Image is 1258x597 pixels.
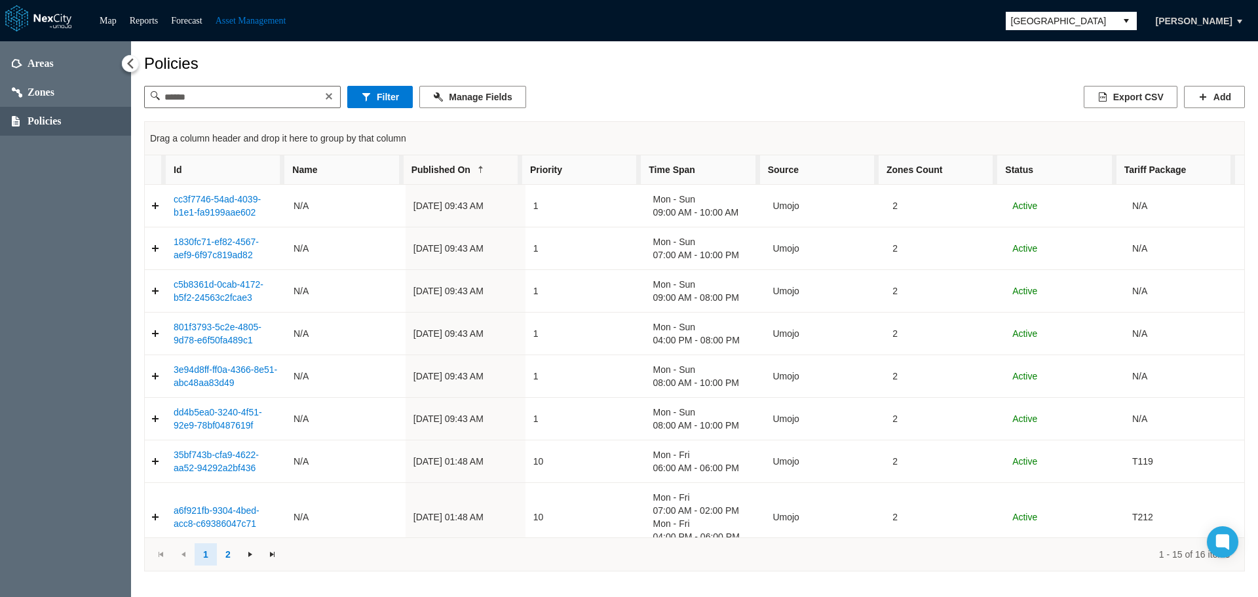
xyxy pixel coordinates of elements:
a: Map [100,16,117,26]
span: Mon - Sun [653,278,757,291]
td: Umojo [765,398,885,440]
td: 1 [525,185,645,227]
button: select [1116,12,1137,30]
span: 09:00 AM - 08:00 PM [653,291,757,304]
td: Umojo [765,313,885,355]
span: [PERSON_NAME] [1156,14,1232,28]
span: Name [292,163,317,176]
a: Expand detail row [145,448,166,474]
td: 10 [525,440,645,483]
span: Filter [377,90,399,104]
span: Export CSV [1113,90,1164,104]
img: policies.svg [12,116,20,126]
a: 3e94d8ff-ff0a-4366-8e51-abc48aa83d49 [174,364,277,388]
td: 2 [885,313,1004,355]
td: [DATE] 09:43 AM [406,227,525,270]
span: Tariff Package [1124,163,1187,176]
span: Active [1012,328,1037,339]
a: Expand detail row [145,504,166,530]
td: N/A [1124,227,1244,270]
td: T119 [1124,440,1244,483]
span: Add [1213,90,1231,104]
span: 04:00 PM - 08:00 PM [653,334,757,347]
a: Expand detail row [145,363,166,389]
a: 35bf743b-cfa9-4622-aa52-94292a2bf436 [174,450,259,473]
span: Active [1012,371,1037,381]
button: Export CSV [1084,86,1177,108]
div: Drag a column header and drop it here to group by that column [150,126,1239,150]
div: Policies [144,54,1245,73]
span: Mon - Fri [653,448,757,461]
td: N/A [286,440,406,483]
td: [DATE] 09:43 AM [406,398,525,440]
a: Forecast [171,16,202,26]
td: N/A [286,398,406,440]
a: Reports [130,16,159,26]
span: Active [1012,512,1037,522]
a: Expand detail row [145,278,166,304]
span: Mon - Fri [653,491,757,504]
td: N/A [1124,270,1244,313]
td: Umojo [765,483,885,552]
span: Mon - Sun [653,320,757,334]
td: [DATE] 09:43 AM [406,270,525,313]
a: Go to the next page [239,543,261,566]
td: [DATE] 09:43 AM [406,355,525,398]
span: Mon - Sun [653,235,757,248]
a: Asset Management [216,16,286,26]
span: 07:00 AM - 10:00 PM [653,248,757,261]
td: Umojo [765,270,885,313]
span: Priority [530,163,562,176]
a: a6f921fb-9304-4bed-acc8-c69386047c71 [174,505,259,529]
span: 07:00 AM - 02:00 PM [653,504,757,517]
td: N/A [286,313,406,355]
button: Filter [347,86,413,108]
td: 1 [525,355,645,398]
span: Mon - Sun [653,193,757,206]
a: undefined 2 [217,543,239,566]
span: Active [1012,414,1037,424]
span: 08:00 AM - 10:00 PM [653,376,757,389]
span: Policies [28,115,62,128]
span: Time Span [649,163,695,176]
td: N/A [286,185,406,227]
td: 2 [885,440,1004,483]
span: Active [1012,286,1037,296]
span: Published On [411,163,470,176]
td: 1 [525,398,645,440]
span: Manage Fields [449,90,512,104]
td: 1 [525,227,645,270]
td: 1 [525,313,645,355]
span: Id [174,163,181,176]
td: N/A [286,227,406,270]
a: dd4b5ea0-3240-4f51-92e9-78bf0487619f [174,407,262,431]
span: 06:00 AM - 06:00 PM [653,461,757,474]
td: [DATE] 09:43 AM [406,313,525,355]
span: Active [1012,201,1037,211]
td: Umojo [765,440,885,483]
button: Add [1184,86,1245,108]
a: c5b8361d-0cab-4172-b5f2-24563c2fcae3 [174,279,263,303]
button: Manage Fields [419,86,525,108]
td: N/A [1124,355,1244,398]
span: 08:00 AM - 10:00 PM [653,419,757,432]
span: Zones [28,86,54,99]
span: Mon - Sun [653,363,757,376]
span: Status [1005,163,1033,176]
td: N/A [1124,313,1244,355]
td: [DATE] 09:43 AM [406,185,525,227]
td: 2 [885,483,1004,552]
td: T212 [1124,483,1244,552]
td: N/A [1124,398,1244,440]
td: 2 [885,227,1004,270]
span: Source [768,163,799,176]
td: 2 [885,398,1004,440]
a: Go to the last page [261,543,284,566]
img: zones.svg [12,87,22,98]
span: Mon - Fri [653,517,757,530]
span: Zones Count [886,163,943,176]
td: 2 [885,355,1004,398]
a: undefined 1 [195,543,217,566]
td: 2 [885,270,1004,313]
span: 04:00 PM - 06:00 PM [653,530,757,543]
